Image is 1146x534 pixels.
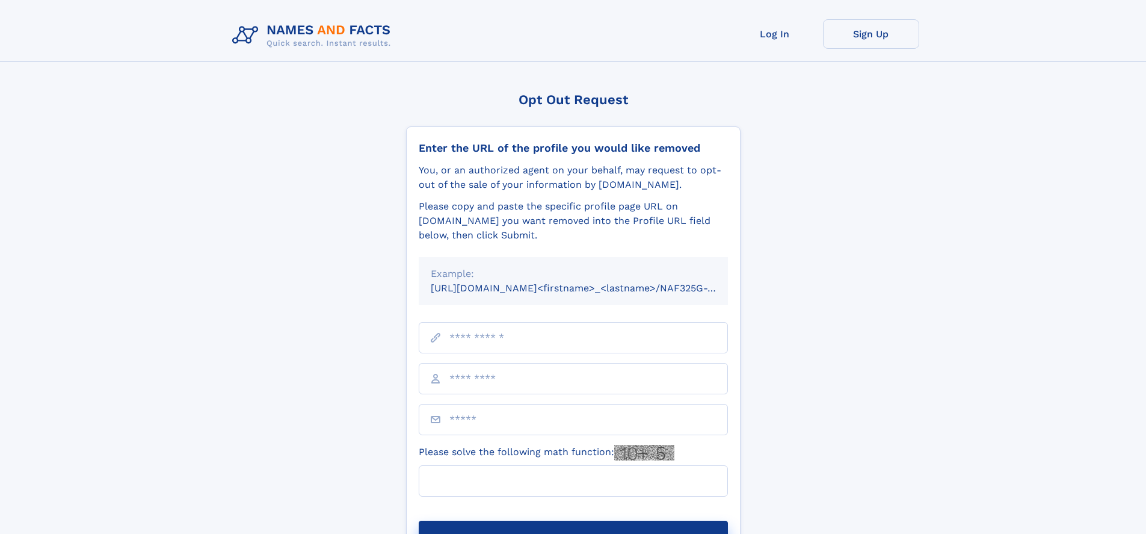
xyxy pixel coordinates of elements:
[419,141,728,155] div: Enter the URL of the profile you would like removed
[406,92,741,107] div: Opt Out Request
[227,19,401,52] img: Logo Names and Facts
[823,19,919,49] a: Sign Up
[431,282,751,294] small: [URL][DOMAIN_NAME]<firstname>_<lastname>/NAF325G-xxxxxxxx
[419,445,674,461] label: Please solve the following math function:
[727,19,823,49] a: Log In
[419,199,728,243] div: Please copy and paste the specific profile page URL on [DOMAIN_NAME] you want removed into the Pr...
[419,163,728,192] div: You, or an authorized agent on your behalf, may request to opt-out of the sale of your informatio...
[431,267,716,281] div: Example:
